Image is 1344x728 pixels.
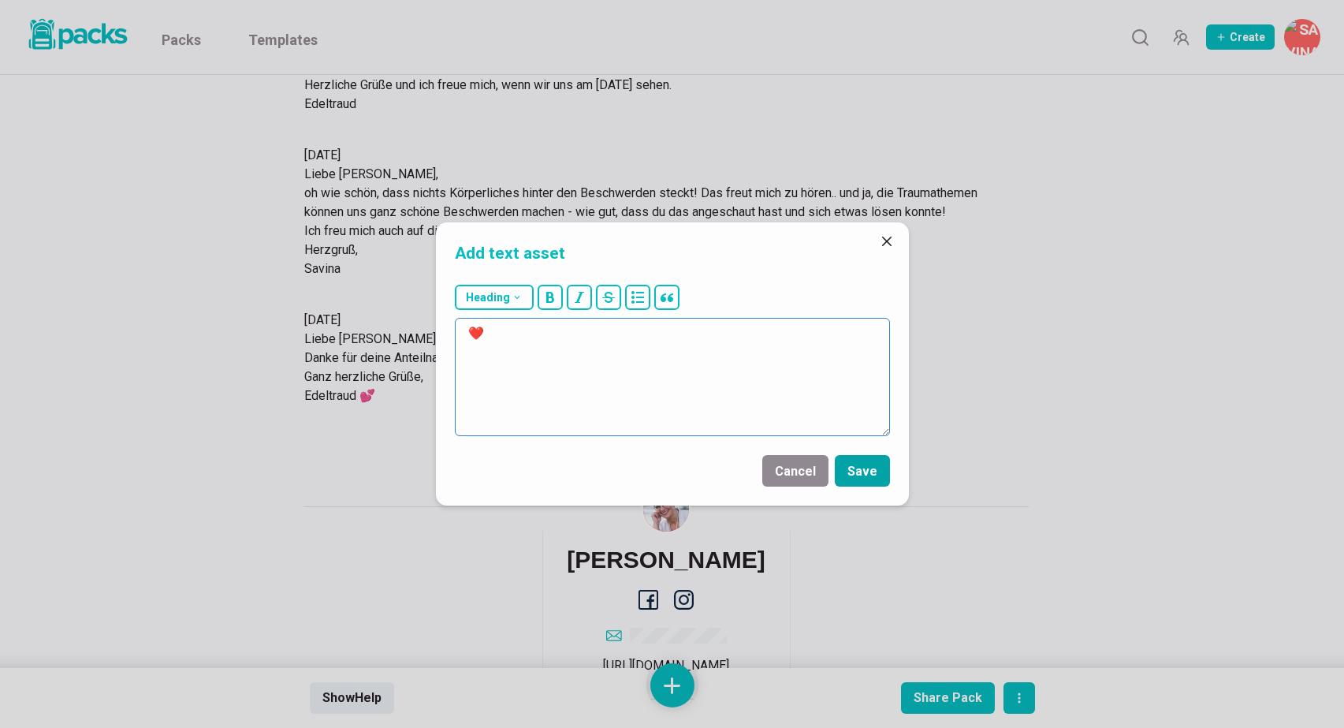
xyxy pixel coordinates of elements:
[625,285,650,310] button: bullet
[835,455,890,487] button: Save
[455,318,890,436] textarea: ❤️
[567,285,592,310] button: italic
[596,285,621,310] button: strikethrough
[762,455,828,487] button: Cancel
[455,285,534,310] button: Heading
[436,222,909,278] header: Add text asset
[654,285,679,310] button: block quote
[538,285,563,310] button: bold
[874,229,899,254] button: Close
